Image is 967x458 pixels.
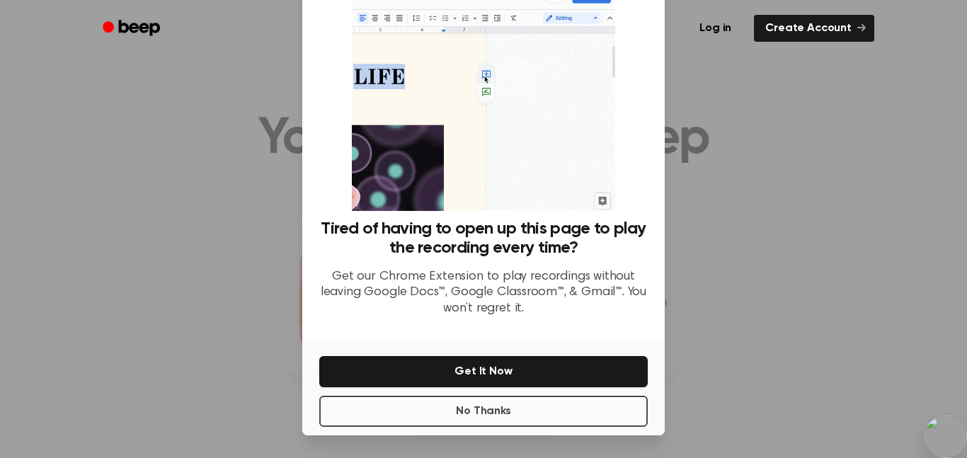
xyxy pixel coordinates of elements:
button: Get It Now [319,356,648,387]
img: bubble.svg [925,416,967,458]
p: Get our Chrome Extension to play recordings without leaving Google Docs™, Google Classroom™, & Gm... [319,269,648,317]
button: No Thanks [319,396,648,427]
a: Log in [685,12,745,45]
h3: Tired of having to open up this page to play the recording every time? [319,219,648,258]
a: Beep [93,15,173,42]
a: Create Account [754,15,874,42]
